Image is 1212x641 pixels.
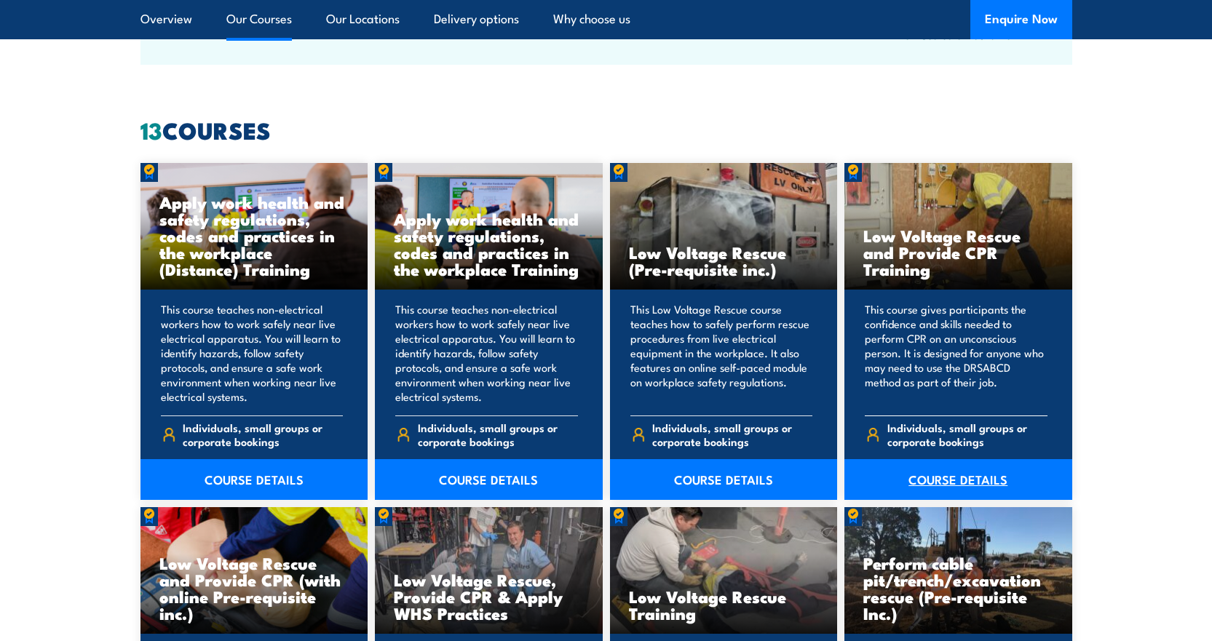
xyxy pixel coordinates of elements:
h2: COURSES [140,119,1072,140]
span: Individuals, small groups or corporate bookings [418,421,578,448]
p: This course teaches non-electrical workers how to work safely near live electrical apparatus. You... [395,302,578,404]
a: COURSE DETAILS [140,459,368,500]
h3: Low Voltage Rescue (Pre-requisite inc.) [629,244,819,277]
h3: Apply work health and safety regulations, codes and practices in the workplace Training [394,210,584,277]
span: Individuals, small groups or corporate bookings [652,421,812,448]
span: Individuals, small groups or corporate bookings [887,421,1047,448]
h3: Low Voltage Rescue and Provide CPR Training [863,227,1053,277]
h3: Low Voltage Rescue Training [629,588,819,621]
h3: Low Voltage Rescue, Provide CPR & Apply WHS Practices [394,571,584,621]
p: This course teaches non-electrical workers how to work safely near live electrical apparatus. You... [161,302,344,404]
p: This Low Voltage Rescue course teaches how to safely perform rescue procedures from live electric... [630,302,813,404]
a: COURSE DETAILS [375,459,603,500]
a: COURSE DETAILS [610,459,838,500]
p: This course gives participants the confidence and skills needed to perform CPR on an unconscious ... [865,302,1047,404]
a: COURSE DETAILS [844,459,1072,500]
h3: Perform cable pit/trench/excavation rescue (Pre-requisite Inc.) [863,554,1053,621]
strong: 13 [140,111,162,148]
h3: Apply work health and safety regulations, codes and practices in the workplace (Distance) Training [159,194,349,277]
h3: Low Voltage Rescue and Provide CPR (with online Pre-requisite inc.) [159,554,349,621]
span: Individuals, small groups or corporate bookings [183,421,343,448]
